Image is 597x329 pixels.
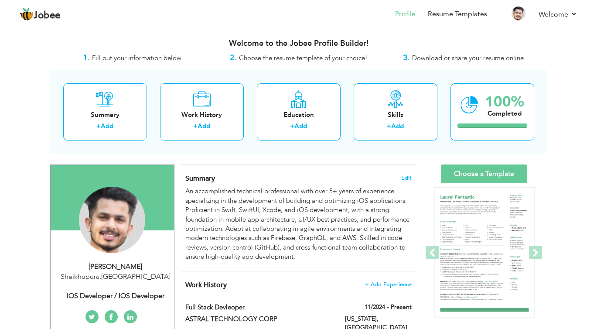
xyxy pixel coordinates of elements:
a: Jobee [20,7,61,21]
a: Add [198,122,210,130]
span: Fill out your information below. [92,54,183,62]
img: Ali Haider [79,187,145,253]
img: Profile Img [512,7,525,21]
h3: Welcome to the Jobee Profile Builder! [50,39,547,48]
a: Add [391,122,404,130]
div: [PERSON_NAME] [57,262,174,272]
label: + [290,122,294,131]
label: + [193,122,198,131]
h4: This helps to show the companies you have worked for. [185,281,411,289]
label: ASTRAL TECHNOLOGY CORP [185,315,332,324]
span: , [99,272,101,281]
h4: Adding a summary is a quick and easy way to highlight your experience and interests. [185,174,411,183]
label: Full Stack Devleoper [185,303,332,312]
div: Sheikhupura [GEOGRAPHIC_DATA] [57,272,174,282]
a: Add [294,122,307,130]
span: Jobee [34,11,61,21]
a: Profile [395,9,416,19]
div: Skills [361,110,430,120]
span: Summary [185,174,215,183]
a: Add [101,122,113,130]
div: Completed [485,109,524,118]
img: jobee.io [20,7,34,21]
span: Download or share your resume online. [412,54,525,62]
div: Work History [167,110,237,120]
strong: 3. [403,52,410,63]
span: + Add Experience [365,281,412,288]
div: An accomplished technical professional with over 5+ years of experience specializing in the devel... [185,187,411,261]
strong: 2. [230,52,237,63]
a: Welcome [539,9,577,20]
label: + [387,122,391,131]
span: Work History [185,280,227,290]
div: 100% [485,95,524,109]
div: Summary [70,110,140,120]
span: Choose the resume template of your choice! [239,54,368,62]
a: Resume Templates [428,9,487,19]
div: Education [264,110,334,120]
label: + [96,122,101,131]
span: Edit [401,175,412,181]
label: 11/2024 - Present [365,303,412,312]
a: Choose a Template [441,164,527,183]
strong: 1. [83,52,90,63]
div: IOS Developer / iOS Developer [57,291,174,301]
